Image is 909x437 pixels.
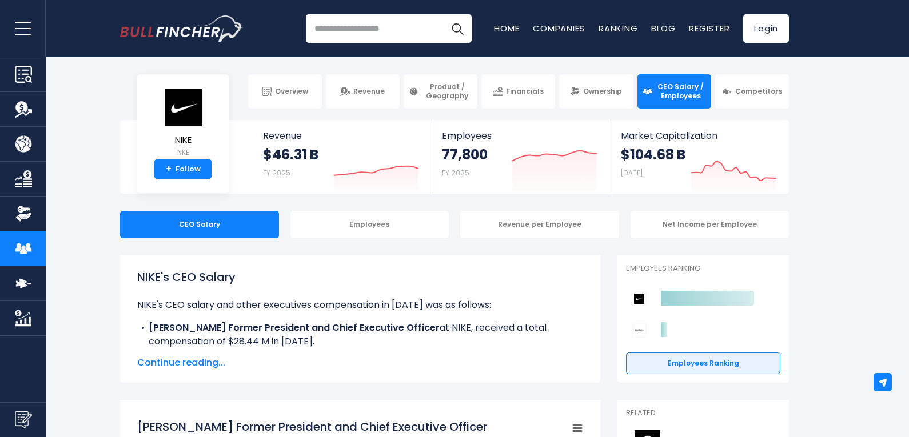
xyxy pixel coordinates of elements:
span: Ownership [583,87,622,96]
span: Overview [275,87,308,96]
a: Home [494,22,519,34]
strong: + [166,164,172,174]
a: Revenue $46.31 B FY 2025 [252,120,430,194]
a: CEO Salary / Employees [637,74,711,109]
strong: 77,800 [442,146,488,163]
span: Financials [506,87,544,96]
span: CEO Salary / Employees [656,82,706,100]
a: +Follow [154,159,212,179]
small: NKE [163,147,203,158]
small: FY 2025 [442,168,469,178]
span: Employees [442,130,597,141]
span: Market Capitalization [621,130,776,141]
img: Bullfincher logo [120,15,244,42]
span: NIKE [163,135,203,145]
div: Net Income per Employee [631,211,790,238]
small: FY 2025 [263,168,290,178]
a: Financials [481,74,555,109]
div: Employees [290,211,449,238]
span: Revenue [263,130,419,141]
a: Market Capitalization $104.68 B [DATE] [609,120,788,194]
img: Deckers Outdoor Corporation competitors logo [632,323,647,338]
a: Login [743,14,789,43]
a: Employees Ranking [626,352,780,374]
div: CEO Salary [120,211,279,238]
a: Ranking [599,22,637,34]
img: NIKE competitors logo [632,291,647,306]
p: Employees Ranking [626,264,780,274]
span: Continue reading... [137,356,583,370]
img: Ownership [15,205,32,222]
a: Blog [651,22,675,34]
b: [PERSON_NAME] Former President and Chief Executive Officer [149,321,440,334]
div: Revenue per Employee [460,211,619,238]
small: [DATE] [621,168,643,178]
li: at NIKE, received a total compensation of $28.44 M in [DATE]. [137,321,583,348]
tspan: [PERSON_NAME] Former President and Chief Executive Officer [137,419,487,435]
strong: $46.31 B [263,146,318,163]
a: Companies [533,22,585,34]
p: NIKE's CEO salary and other executives compensation in [DATE] was as follows: [137,298,583,312]
span: Revenue [353,87,385,96]
a: Product / Geography [404,74,477,109]
a: Competitors [715,74,789,109]
p: Related [626,408,780,418]
span: Product / Geography [422,82,472,100]
a: Register [689,22,729,34]
strong: $104.68 B [621,146,685,163]
button: Search [443,14,472,43]
a: Ownership [559,74,633,109]
a: Go to homepage [120,15,243,42]
span: Competitors [735,87,782,96]
a: Revenue [326,74,400,109]
a: Employees 77,800 FY 2025 [430,120,608,194]
a: NIKE NKE [162,88,204,159]
a: Overview [248,74,322,109]
h1: NIKE's CEO Salary [137,268,583,286]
